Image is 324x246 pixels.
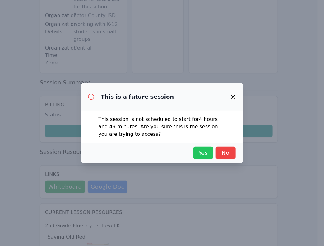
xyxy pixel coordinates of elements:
h3: This is a future session [101,93,174,101]
span: Yes [197,149,210,157]
p: This session is not scheduled to start for 4 hours and 49 minutes . Are you sure this is the sess... [99,116,226,138]
button: Yes [193,147,213,159]
button: No [216,147,236,159]
span: No [219,149,233,157]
